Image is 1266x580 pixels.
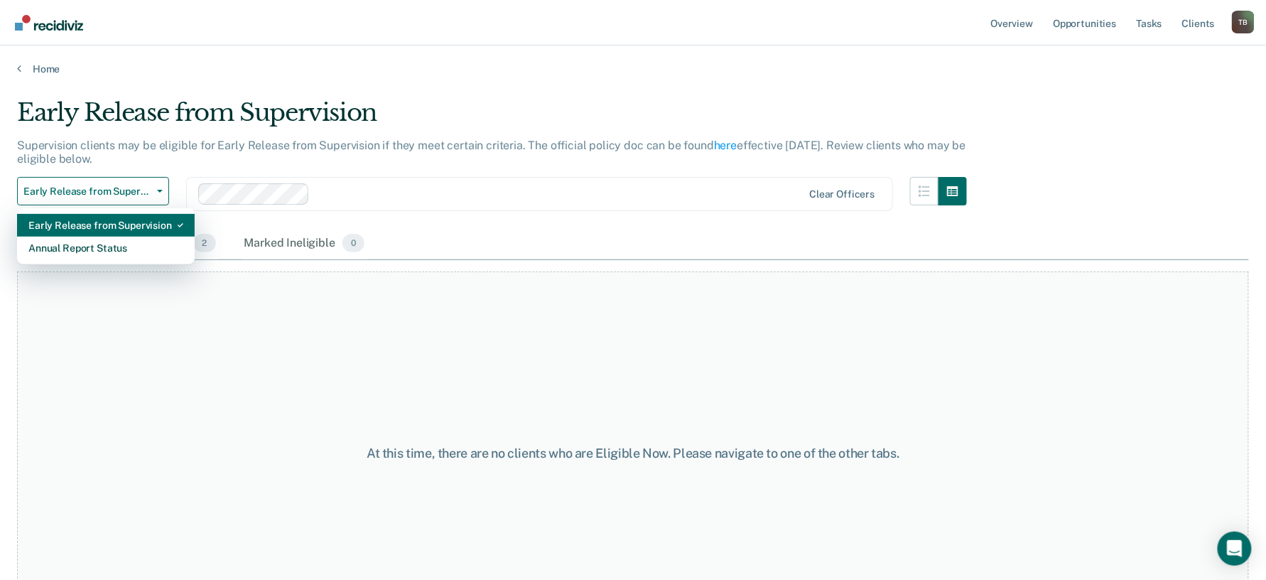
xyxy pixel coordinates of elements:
div: Open Intercom Messenger [1218,532,1252,566]
div: Annual Report Status [28,237,183,259]
button: Early Release from Supervision [17,177,169,205]
a: Home [17,63,1249,75]
span: 2 [193,234,215,252]
div: At this time, there are no clients who are Eligible Now. Please navigate to one of the other tabs. [325,446,941,461]
p: Supervision clients may be eligible for Early Release from Supervision if they meet certain crite... [17,139,965,166]
span: 0 [342,234,364,252]
div: Clear officers [809,188,875,200]
a: here [714,139,737,152]
div: Early Release from Supervision [28,214,183,237]
span: Early Release from Supervision [23,186,151,198]
div: Marked Ineligible0 [242,228,368,259]
div: T B [1232,11,1255,33]
button: Profile dropdown button [1232,11,1255,33]
img: Recidiviz [15,15,83,31]
div: Early Release from Supervision [17,98,967,139]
